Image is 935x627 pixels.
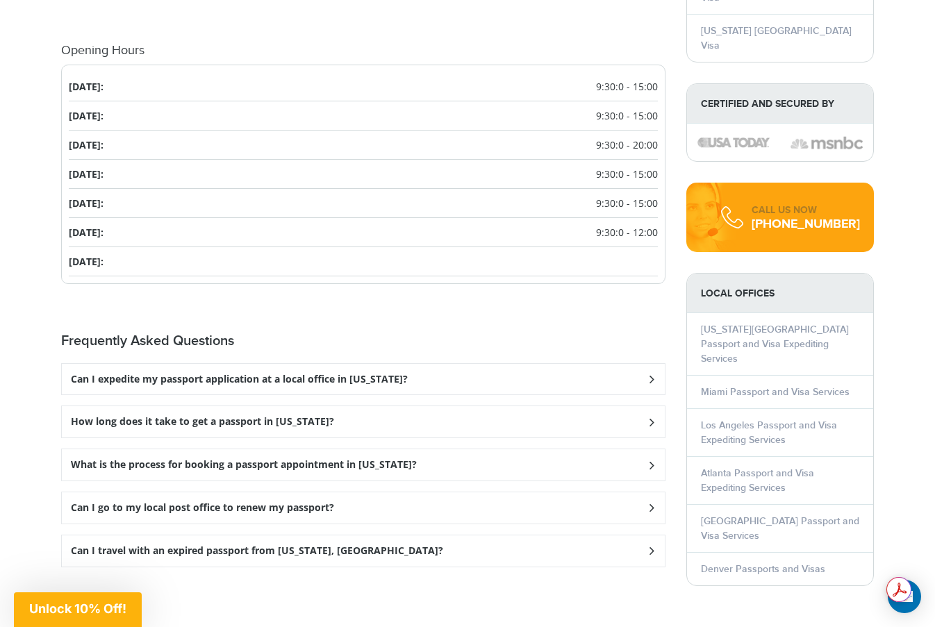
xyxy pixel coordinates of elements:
[687,274,873,313] strong: LOCAL OFFICES
[596,79,658,94] span: 9:30:0 - 15:00
[701,467,814,494] a: Atlanta Passport and Visa Expediting Services
[752,217,860,231] div: [PHONE_NUMBER]
[596,108,658,123] span: 9:30:0 - 15:00
[69,189,658,218] li: [DATE]:
[791,135,863,151] img: image description
[14,592,142,627] div: Unlock 10% Off!
[701,25,852,51] a: [US_STATE] [GEOGRAPHIC_DATA] Visa
[69,101,658,131] li: [DATE]:
[71,374,408,385] h3: Can I expedite my passport application at a local office in [US_STATE]?
[71,416,334,428] h3: How long does it take to get a passport in [US_STATE]?
[29,601,126,616] span: Unlock 10% Off!
[69,160,658,189] li: [DATE]:
[701,324,849,365] a: [US_STATE][GEOGRAPHIC_DATA] Passport and Visa Expediting Services
[701,386,850,398] a: Miami Passport and Visa Services
[69,247,658,276] li: [DATE]:
[596,137,658,152] span: 9:30:0 - 20:00
[697,137,770,147] img: image description
[596,225,658,240] span: 9:30:0 - 12:00
[596,167,658,181] span: 9:30:0 - 15:00
[596,196,658,210] span: 9:30:0 - 15:00
[687,84,873,124] strong: Certified and Secured by
[61,333,665,349] h2: Frequently Asked Questions
[701,515,859,542] a: [GEOGRAPHIC_DATA] Passport and Visa Services
[701,419,837,446] a: Los Angeles Passport and Visa Expediting Services
[61,44,665,58] h4: Opening Hours
[752,203,860,217] div: CALL US NOW
[71,545,443,557] h3: Can I travel with an expired passport from [US_STATE], [GEOGRAPHIC_DATA]?
[71,459,417,471] h3: What is the process for booking a passport appointment in [US_STATE]?
[69,218,658,247] li: [DATE]:
[69,72,658,101] li: [DATE]:
[701,563,825,575] a: Denver Passports and Visas
[71,502,334,514] h3: Can I go to my local post office to renew my passport?
[69,131,658,160] li: [DATE]:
